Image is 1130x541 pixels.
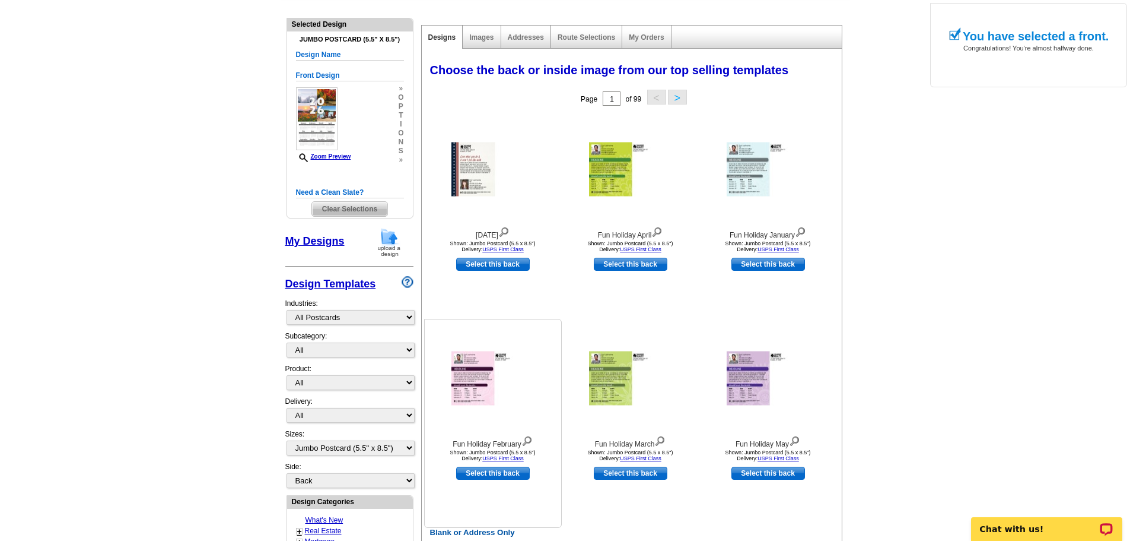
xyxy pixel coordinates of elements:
a: My Designs [285,235,345,247]
img: view design details [651,224,663,238]
div: Shown: Jumbo Postcard (5.5 x 8.5") Delivery: [428,241,558,252]
a: USPS First Class [482,246,524,252]
h1: You have selected a front. [963,30,1109,43]
h4: Jumbo Postcard (5.5" x 8.5") [296,36,404,43]
span: » [398,84,403,93]
a: Designs [428,33,456,42]
a: use this design [456,467,530,480]
img: Fun Holiday January [727,143,810,197]
img: upload-design [374,227,405,258]
a: USPS First Class [620,455,661,461]
span: Page [581,95,597,103]
div: Design Categories [287,496,413,507]
img: Fun Holiday March [589,352,672,406]
span: Congratulations! You're almost halfway done. [963,33,1094,52]
a: use this design [594,467,667,480]
img: view design details [795,224,806,238]
img: GENPJF_2026_fullyear_seasons_sample.jpg [296,87,338,150]
img: design-wizard-help-icon.png [402,276,413,288]
img: Labor Day [451,143,534,197]
h5: Need a Clean Slate? [296,187,404,198]
div: Shown: Jumbo Postcard (5.5 x 8.5") Delivery: [565,241,696,252]
a: Addresses [508,33,544,42]
a: use this design [731,258,805,271]
a: use this design [731,467,805,480]
span: of 99 [625,95,641,103]
img: view design details [789,434,800,447]
button: > [668,90,687,105]
div: Product: [285,363,413,396]
div: Shown: Jumbo Postcard (5.5 x 8.5") Delivery: [703,450,833,461]
span: » [398,156,403,164]
div: Delivery: [285,396,413,429]
div: Side: [285,461,413,489]
a: Images [469,33,494,42]
a: My Orders [629,33,664,42]
span: s [398,147,403,156]
div: Fun Holiday January [703,224,833,241]
a: Design Templates [285,278,376,290]
div: Fun Holiday February [428,434,558,450]
a: use this design [456,258,530,271]
a: use this design [594,258,667,271]
img: Fun Holiday April [589,143,672,197]
span: p [398,102,403,111]
div: Fun Holiday April [565,224,696,241]
div: Selected Design [287,18,413,30]
h5: Front Design [296,70,404,81]
div: Shown: Jumbo Postcard (5.5 x 8.5") Delivery: [703,241,833,252]
a: Real Estate [305,527,342,535]
span: t [398,111,403,120]
img: view design details [654,434,666,447]
div: Industries: [285,292,413,331]
div: Subcategory: [285,331,413,363]
div: [DATE] [428,224,558,241]
img: Fun Holiday February [451,352,534,406]
div: Fun Holiday May [703,434,833,450]
img: Fun Holiday May [727,352,810,406]
span: Choose the back or inside image from our top selling templates [430,64,789,77]
div: Fun Holiday March [565,434,696,450]
div: Shown: Jumbo Postcard (5.5 x 8.5") Delivery: [565,450,696,461]
img: check_mark.png [948,27,961,40]
a: USPS First Class [620,246,661,252]
div: Shown: Jumbo Postcard (5.5 x 8.5") Delivery: [428,450,558,461]
iframe: LiveChat chat widget [963,504,1130,541]
a: USPS First Class [757,246,799,252]
button: < [647,90,666,105]
span: i [398,120,403,129]
h5: Design Name [296,49,404,61]
a: Zoom Preview [296,153,351,160]
span: n [398,138,403,147]
a: + [297,527,302,536]
div: Sizes: [285,429,413,461]
img: view design details [498,224,510,238]
span: o [398,93,403,102]
img: view design details [521,434,533,447]
a: Route Selections [558,33,615,42]
a: USPS First Class [482,455,524,461]
a: What's New [305,516,343,524]
h2: Blank or Address Only [424,528,844,537]
a: USPS First Class [757,455,799,461]
span: Clear Selections [312,202,387,216]
span: o [398,129,403,138]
